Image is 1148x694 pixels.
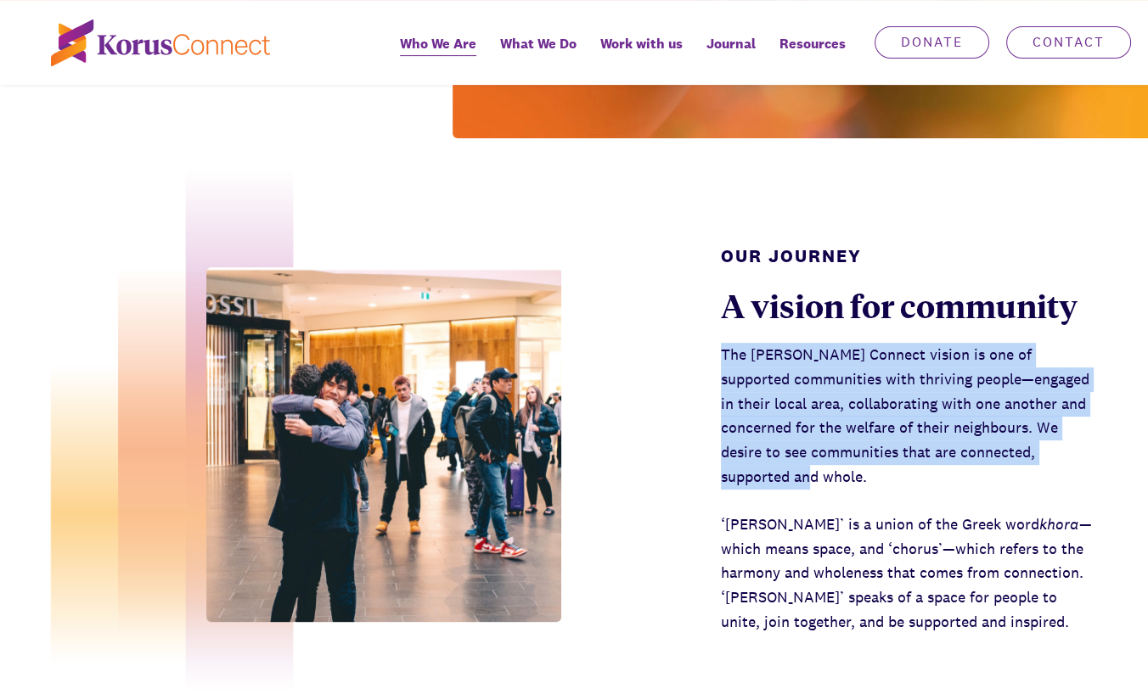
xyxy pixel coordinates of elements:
[488,24,588,85] a: What We Do
[400,31,476,56] span: Who We Are
[695,24,768,85] a: Journal
[768,24,858,85] div: Resources
[721,512,1097,635] p: ‘[PERSON_NAME]’ is a union of the Greek word —which means space, and ‘chorus’—which refers to the...
[588,24,695,85] a: Work with us
[706,31,756,56] span: Journal
[721,243,1097,268] div: Our Journey
[721,343,1097,490] p: The [PERSON_NAME] Connect vision is one of supported communities with thriving people—engaged in ...
[600,31,683,56] span: Work with us
[1039,514,1079,534] em: khora
[51,20,270,66] img: korus-connect%2Fc5177985-88d5-491d-9cd7-4a1febad1357_logo.svg
[388,24,488,85] a: Who We Are
[721,285,1097,326] div: A vision for community
[1006,26,1131,59] a: Contact
[500,31,577,56] span: What We Do
[875,26,989,59] a: Donate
